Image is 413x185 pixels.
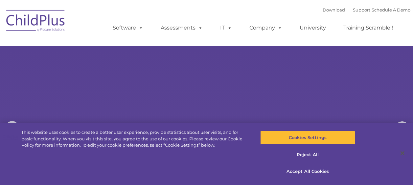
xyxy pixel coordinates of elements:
button: Reject All [260,148,355,162]
a: University [293,21,333,34]
a: Schedule A Demo [372,7,410,12]
a: Company [243,21,289,34]
font: | [323,7,410,12]
div: This website uses cookies to create a better user experience, provide statistics about user visit... [21,129,248,149]
a: Assessments [154,21,209,34]
button: Cookies Settings [260,131,355,145]
a: IT [214,21,239,34]
a: Download [323,7,345,12]
button: Close [395,146,410,160]
img: ChildPlus by Procare Solutions [3,5,69,38]
a: Software [106,21,150,34]
a: Support [353,7,370,12]
a: Training Scramble!! [337,21,400,34]
button: Accept All Cookies [260,165,355,178]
